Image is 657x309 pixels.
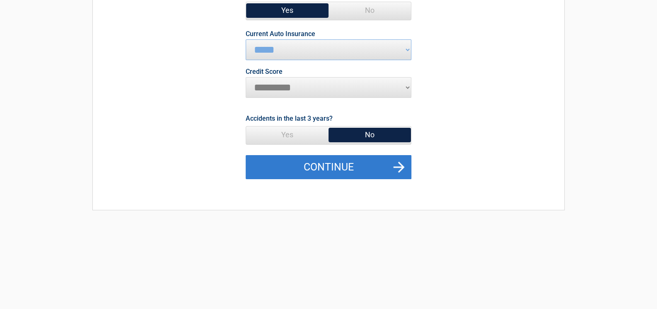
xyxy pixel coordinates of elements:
label: Current Auto Insurance [246,31,315,37]
span: Yes [246,2,328,19]
label: Credit Score [246,68,283,75]
span: No [328,127,411,143]
span: No [328,2,411,19]
span: Yes [246,127,328,143]
button: Continue [246,155,411,179]
label: Accidents in the last 3 years? [246,113,333,124]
